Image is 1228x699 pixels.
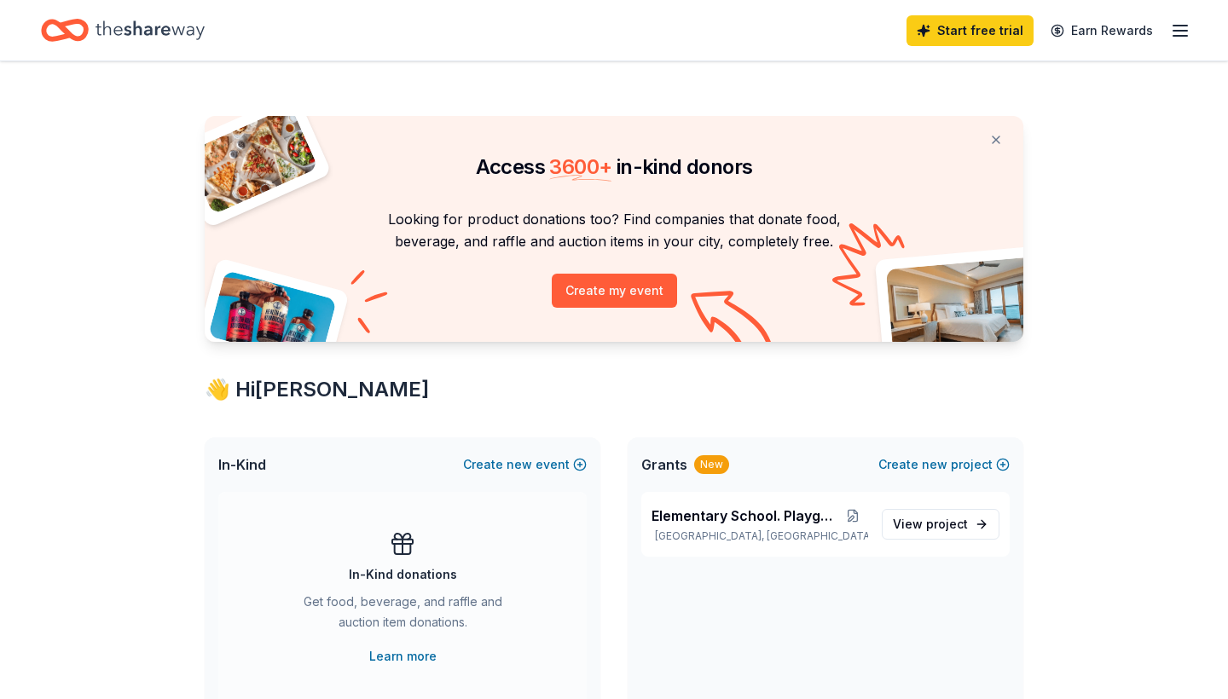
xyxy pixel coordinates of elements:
span: In-Kind [218,454,266,475]
span: View [893,514,968,534]
p: [GEOGRAPHIC_DATA], [GEOGRAPHIC_DATA] [652,529,868,543]
a: View project [882,509,999,540]
img: Curvy arrow [691,291,776,355]
span: Access in-kind donors [476,154,753,179]
a: Earn Rewards [1040,15,1163,46]
span: Grants [641,454,687,475]
a: Start free trial [907,15,1034,46]
span: new [922,454,947,475]
button: Create my event [552,274,677,308]
div: 👋 Hi [PERSON_NAME] [205,376,1023,403]
button: Createnewproject [878,454,1010,475]
img: Pizza [186,106,319,215]
a: Home [41,10,205,50]
div: New [694,455,729,474]
a: Learn more [369,646,437,667]
p: Looking for product donations too? Find companies that donate food, beverage, and raffle and auct... [225,208,1003,253]
div: Get food, beverage, and raffle and auction item donations. [287,592,518,639]
span: new [507,454,532,475]
div: In-Kind donations [349,564,457,585]
button: Createnewevent [463,454,587,475]
span: project [926,517,968,531]
span: 3600 + [549,154,611,179]
span: Elementary School. Playground [652,505,837,526]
